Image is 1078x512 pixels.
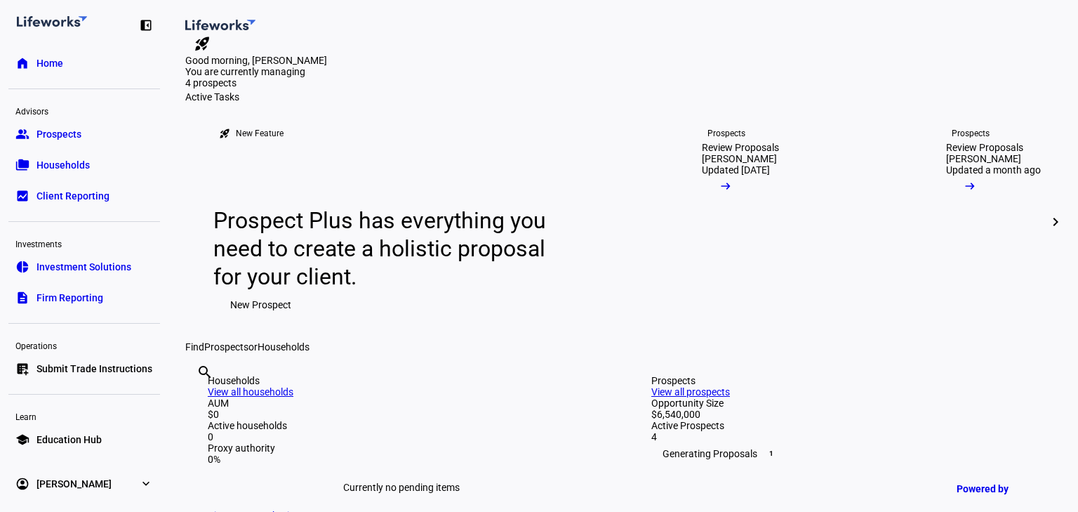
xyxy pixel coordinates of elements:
[36,477,112,491] span: [PERSON_NAME]
[36,362,152,376] span: Submit Trade Instructions
[36,158,90,172] span: Households
[15,158,29,172] eth-mat-symbol: folder_copy
[185,91,1061,103] div: Active Tasks
[651,386,730,398] a: View all prospects
[8,120,160,148] a: groupProspects
[8,182,160,210] a: bid_landscapeClient Reporting
[139,477,153,491] eth-mat-symbol: expand_more
[15,189,29,203] eth-mat-symbol: bid_landscape
[185,341,1061,353] div: Find or
[946,153,1021,164] div: [PERSON_NAME]
[197,383,199,400] input: Enter name of prospect or household
[15,56,29,70] eth-mat-symbol: home
[15,477,29,491] eth-mat-symbol: account_circle
[8,253,160,281] a: pie_chartInvestment Solutions
[230,291,291,319] span: New Prospect
[679,103,912,341] a: ProspectsReview Proposals[PERSON_NAME]Updated [DATE]
[36,291,103,305] span: Firm Reporting
[8,335,160,355] div: Operations
[194,35,211,52] mat-icon: rocket_launch
[946,142,1023,153] div: Review Proposals
[219,128,230,139] mat-icon: rocket_launch
[702,164,770,176] div: Updated [DATE]
[36,260,131,274] span: Investment Solutions
[651,420,1039,431] div: Active Prospects
[208,465,595,510] div: Currently no pending items
[139,18,153,32] eth-mat-symbol: left_panel_close
[15,291,29,305] eth-mat-symbol: description
[204,341,248,353] span: Prospects
[651,375,1039,386] div: Prospects
[36,189,109,203] span: Client Reporting
[952,128,990,139] div: Prospects
[236,128,284,139] div: New Feature
[963,179,977,193] mat-icon: arrow_right_alt
[8,406,160,426] div: Learn
[8,284,160,312] a: descriptionFirm Reporting
[766,448,777,459] span: 1
[185,77,326,88] div: 4 prospects
[185,66,305,77] span: You are currently managing
[651,409,1039,420] div: $6,540,000
[707,128,745,139] div: Prospects
[208,375,595,386] div: Households
[946,164,1041,176] div: Updated a month ago
[651,442,1039,465] div: Generating Proposals
[185,55,1061,66] div: Good morning, [PERSON_NAME]
[36,56,63,70] span: Home
[208,409,595,420] div: $0
[8,100,160,120] div: Advisors
[15,127,29,141] eth-mat-symbol: group
[258,341,310,353] span: Households
[950,475,1057,501] a: Powered by
[1047,214,1064,230] mat-icon: chevron_right
[8,151,160,179] a: folder_copyHouseholds
[8,233,160,253] div: Investments
[36,433,102,447] span: Education Hub
[208,454,595,465] div: 0%
[36,127,81,141] span: Prospects
[702,153,777,164] div: [PERSON_NAME]
[15,362,29,376] eth-mat-symbol: list_alt_add
[15,433,29,447] eth-mat-symbol: school
[208,442,595,454] div: Proxy authority
[208,386,293,398] a: View all households
[208,431,595,442] div: 0
[651,431,1039,442] div: 4
[213,206,559,291] div: Prospect Plus has everything you need to create a holistic proposal for your client.
[651,398,1039,409] div: Opportunity Size
[208,398,595,409] div: AUM
[719,179,733,193] mat-icon: arrow_right_alt
[197,364,213,381] mat-icon: search
[15,260,29,274] eth-mat-symbol: pie_chart
[213,291,308,319] button: New Prospect
[702,142,779,153] div: Review Proposals
[8,49,160,77] a: homeHome
[208,420,595,431] div: Active households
